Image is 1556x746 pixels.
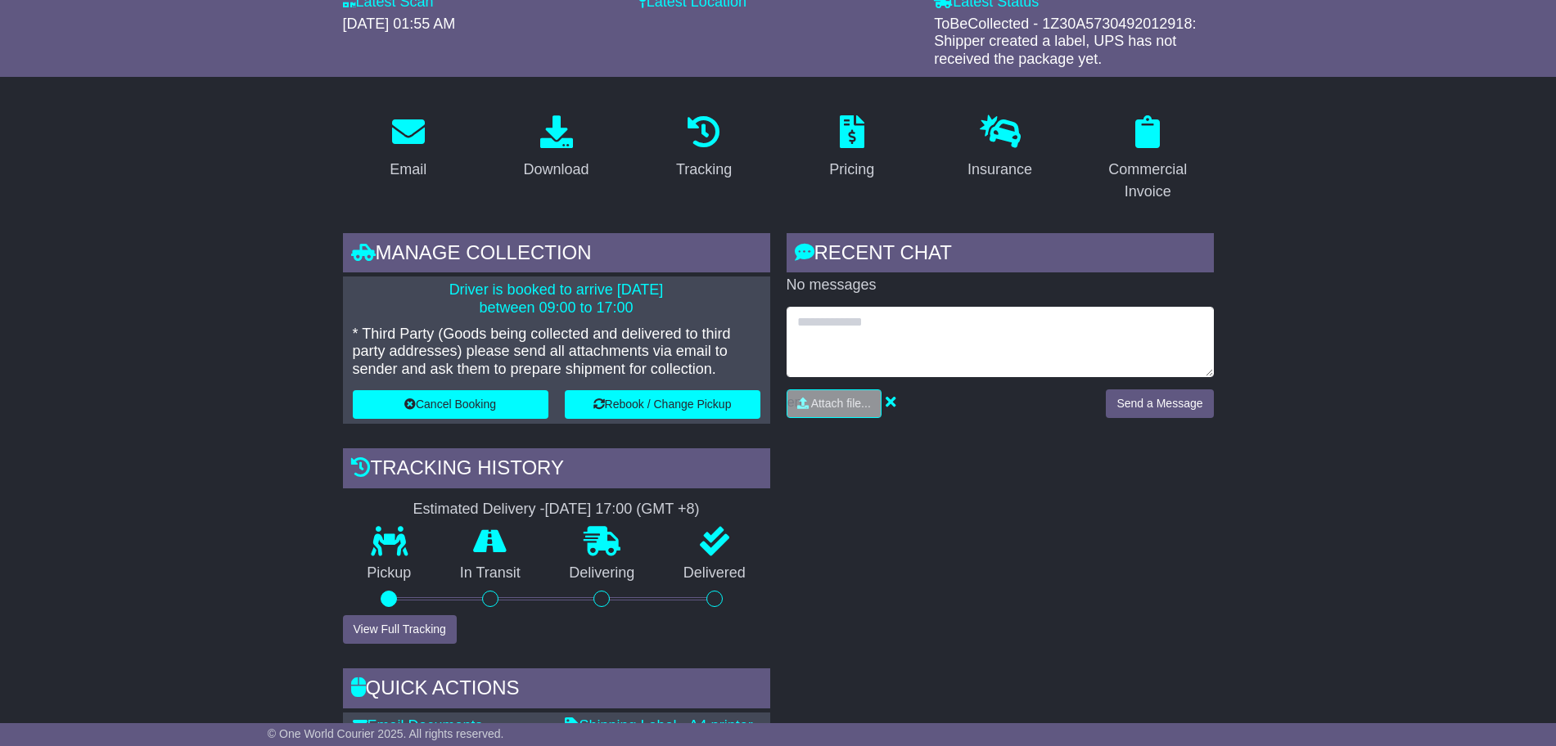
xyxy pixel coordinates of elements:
a: Email Documents [353,717,483,734]
a: Download [512,110,599,186]
div: Tracking [676,159,732,181]
button: View Full Tracking [343,615,457,644]
span: © One World Courier 2025. All rights reserved. [268,727,504,740]
p: Delivering [545,564,660,582]
p: * Third Party (Goods being collected and delivered to third party addresses) please send all atta... [353,326,760,379]
div: Email [390,159,426,181]
div: Commercial Invoice [1093,159,1203,203]
p: In Transit [435,564,545,582]
div: Pricing [829,159,874,181]
div: RECENT CHAT [787,233,1214,277]
div: [DATE] 17:00 (GMT +8) [545,501,700,519]
a: Commercial Invoice [1082,110,1214,209]
p: Delivered [659,564,770,582]
p: No messages [787,276,1214,294]
button: Send a Message [1106,389,1213,418]
div: Manage collection [343,233,770,277]
div: Insurance [967,159,1032,181]
div: Estimated Delivery - [343,501,770,519]
p: Driver is booked to arrive [DATE] between 09:00 to 17:00 [353,281,760,317]
span: [DATE] 01:55 AM [343,16,456,32]
p: Pickup [343,564,436,582]
a: Pricing [819,110,885,186]
button: Rebook / Change Pickup [565,390,760,419]
a: Tracking [665,110,742,186]
a: Email [379,110,437,186]
div: Download [523,159,589,181]
span: ToBeCollected - 1Z30A5730492012918: Shipper created a label, UPS has not received the package yet. [934,16,1196,67]
div: Quick Actions [343,668,770,712]
a: Shipping Label - A4 printer [565,717,753,734]
div: Tracking history [343,448,770,492]
button: Cancel Booking [353,390,548,419]
a: Insurance [957,110,1043,186]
